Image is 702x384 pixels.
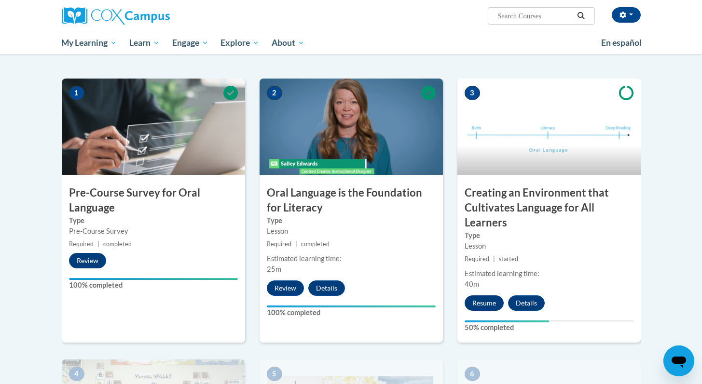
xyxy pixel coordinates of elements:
img: Cox Campus [62,7,170,25]
span: 2 [267,86,282,100]
span: 6 [465,367,480,381]
label: 100% completed [267,307,436,318]
span: Explore [220,37,259,49]
span: 4 [69,367,84,381]
span: completed [103,240,132,248]
div: Your progress [69,278,238,280]
a: En español [595,33,648,53]
h3: Pre-Course Survey for Oral Language [62,185,245,215]
button: Review [69,253,106,268]
div: Your progress [465,320,549,322]
img: Course Image [260,79,443,175]
img: Course Image [62,79,245,175]
span: My Learning [61,37,117,49]
div: Pre-Course Survey [69,226,238,237]
div: Estimated learning time: [465,268,633,279]
h3: Oral Language is the Foundation for Literacy [260,185,443,215]
label: 50% completed [465,322,633,333]
button: Details [508,295,545,311]
div: Your progress [267,305,436,307]
span: 1 [69,86,84,100]
span: Engage [172,37,208,49]
a: Learn [123,32,166,54]
span: Required [69,240,94,248]
span: | [295,240,297,248]
a: My Learning [55,32,124,54]
span: | [493,255,495,263]
span: 3 [465,86,480,100]
span: 40m [465,280,479,288]
img: Course Image [457,79,641,175]
span: Learn [129,37,160,49]
div: Lesson [465,241,633,252]
span: started [499,255,518,263]
span: Required [267,240,291,248]
div: Estimated learning time: [267,253,436,264]
a: Engage [166,32,215,54]
label: Type [267,215,436,226]
input: Search Courses [496,10,574,22]
label: Type [69,215,238,226]
button: Resume [465,295,504,311]
span: About [272,37,304,49]
span: completed [301,240,330,248]
span: | [97,240,99,248]
button: Search [574,10,588,22]
span: En español [601,38,642,48]
h3: Creating an Environment that Cultivates Language for All Learners [457,185,641,230]
div: Main menu [47,32,655,54]
span: Required [465,255,489,263]
span: 5 [267,367,282,381]
div: Lesson [267,226,436,237]
label: Type [465,230,633,241]
span: 25m [267,265,281,273]
iframe: Button to launch messaging window [663,345,694,376]
button: Details [308,280,345,296]
label: 100% completed [69,280,238,291]
a: Explore [214,32,265,54]
a: Cox Campus [62,7,245,25]
button: Review [267,280,304,296]
button: Account Settings [612,7,641,23]
a: About [265,32,311,54]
